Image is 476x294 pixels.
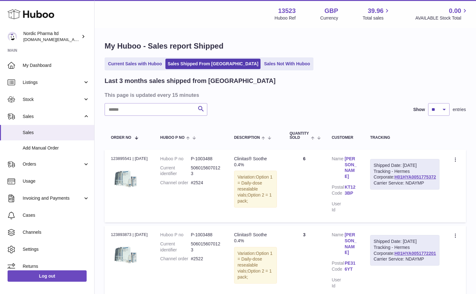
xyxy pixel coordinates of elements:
[105,41,466,51] h1: My Huboo - Sales report Shipped
[111,163,142,195] img: 2_6c148ce2-9555-4dcb-a520-678b12be0df6.png
[363,15,391,21] span: Total sales
[23,195,83,201] span: Invoicing and Payments
[165,59,261,69] a: Sales Shipped From [GEOGRAPHIC_DATA]
[160,256,191,262] dt: Channel order
[234,232,277,244] div: Clinitas® Soothe 0.4%
[160,136,185,140] span: Huboo P no
[394,251,436,256] a: H01HYA0051772201
[453,107,466,113] span: entries
[290,132,309,140] span: Quantity Sold
[23,37,125,42] span: [DOMAIN_NAME][EMAIL_ADDRESS][DOMAIN_NAME]
[238,268,272,279] span: Option 2 = 1 pack;
[332,156,345,181] dt: Name
[345,184,358,196] a: KT12 3BP
[374,180,436,186] div: Carrier Service: NDAYMP
[238,251,272,274] span: Option 1 = Daily-dose resealable vials;
[191,156,221,162] dd: P-1003488
[160,180,191,186] dt: Channel order
[111,136,131,140] span: Order No
[160,241,191,253] dt: Current identifier
[105,91,464,98] h3: This page is updated every 15 minutes
[191,256,221,262] dd: #2522
[320,15,338,21] div: Currency
[449,7,461,15] span: 0.00
[23,178,89,184] span: Usage
[191,180,221,186] dd: #2524
[23,246,89,252] span: Settings
[23,130,89,136] span: Sales
[191,241,221,253] dd: 5060156070123
[23,229,89,235] span: Channels
[105,77,276,85] h2: Last 3 months sales shipped from [GEOGRAPHIC_DATA]
[415,15,468,21] span: AVAILABLE Stock Total
[160,156,191,162] dt: Huboo P no
[238,192,272,203] span: Option 2 = 1 pack;
[370,136,439,140] div: Tracking
[370,235,439,266] div: Tracking - Hermes Corporate:
[345,232,358,256] a: [PERSON_NAME]
[368,7,383,15] span: 39.96
[8,32,17,41] img: accounts.uk@nordicpharma.com
[234,136,260,140] span: Description
[23,114,83,120] span: Sales
[332,136,358,140] div: Customer
[191,165,221,177] dd: 5060156070123
[191,232,221,238] dd: P-1003488
[275,15,296,21] div: Huboo Ref
[106,59,164,69] a: Current Sales with Huboo
[234,247,277,284] div: Variation:
[363,7,391,21] a: 39.96 Total sales
[23,62,89,68] span: My Dashboard
[23,161,83,167] span: Orders
[23,212,89,218] span: Cases
[111,156,148,162] div: 123895541 | [DATE]
[415,7,468,21] a: 0.00 AVAILABLE Stock Total
[283,150,325,222] td: 6
[234,171,277,207] div: Variation:
[278,7,296,15] strong: 13523
[111,239,142,271] img: 2_6c148ce2-9555-4dcb-a520-678b12be0df6.png
[332,277,345,289] dt: User Id
[345,260,358,272] a: PE31 6YT
[23,263,89,269] span: Returns
[345,156,358,180] a: [PERSON_NAME]
[23,145,89,151] span: Add Manual Order
[8,270,87,282] a: Log out
[394,174,436,179] a: H01HYA0051775372
[23,97,83,103] span: Stock
[374,256,436,262] div: Carrier Service: NDAYMP
[160,232,191,238] dt: Huboo P no
[234,156,277,168] div: Clinitas® Soothe 0.4%
[374,238,436,244] div: Shipped Date: [DATE]
[111,232,148,238] div: 123893873 | [DATE]
[160,165,191,177] dt: Current identifier
[370,159,439,190] div: Tracking - Hermes Corporate:
[332,260,345,274] dt: Postal Code
[413,107,425,113] label: Show
[238,174,272,197] span: Option 1 = Daily-dose resealable vials;
[332,201,345,213] dt: User Id
[332,184,345,198] dt: Postal Code
[23,79,83,85] span: Listings
[324,7,338,15] strong: GBP
[332,232,345,257] dt: Name
[262,59,312,69] a: Sales Not With Huboo
[374,162,436,168] div: Shipped Date: [DATE]
[23,31,80,43] div: Nordic Pharma ltd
